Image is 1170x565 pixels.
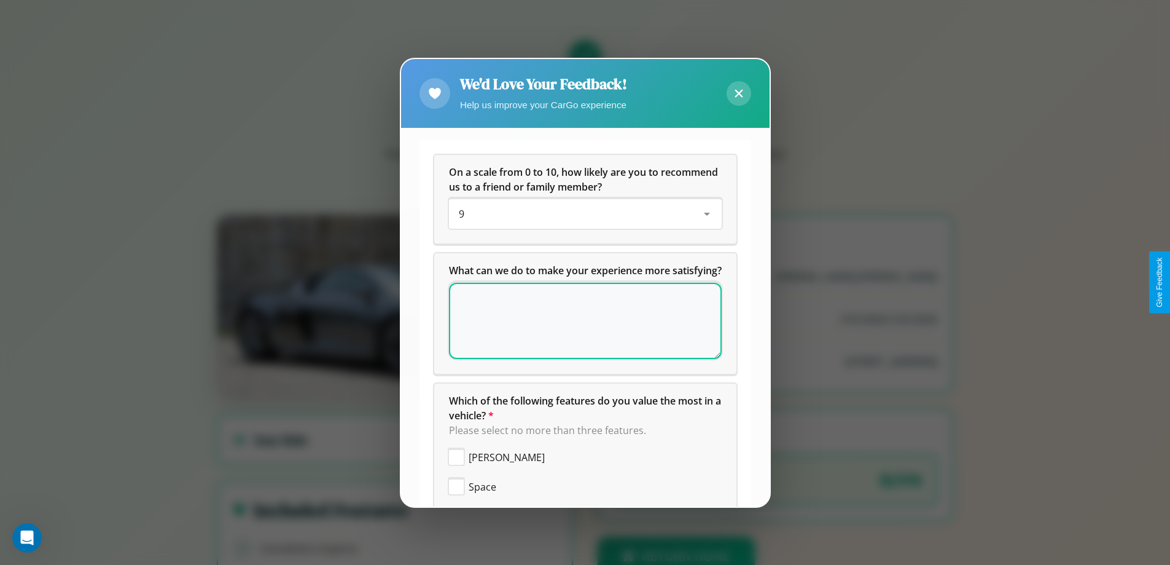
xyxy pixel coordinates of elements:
p: Help us improve your CarGo experience [460,97,627,113]
h5: On a scale from 0 to 10, how likely are you to recommend us to a friend or family member? [449,165,722,194]
span: On a scale from 0 to 10, how likely are you to recommend us to a friend or family member? [449,165,720,194]
span: Please select no more than three features. [449,424,646,437]
h2: We'd Love Your Feedback! [460,74,627,94]
span: Space [469,480,496,494]
span: 9 [459,207,464,221]
div: Give Feedback [1155,258,1164,307]
span: [PERSON_NAME] [469,450,545,465]
span: What can we do to make your experience more satisfying? [449,264,722,277]
div: On a scale from 0 to 10, how likely are you to recommend us to a friend or family member? [449,199,722,229]
div: On a scale from 0 to 10, how likely are you to recommend us to a friend or family member? [434,155,736,243]
iframe: Intercom live chat [12,523,42,553]
span: Which of the following features do you value the most in a vehicle? [449,394,723,422]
